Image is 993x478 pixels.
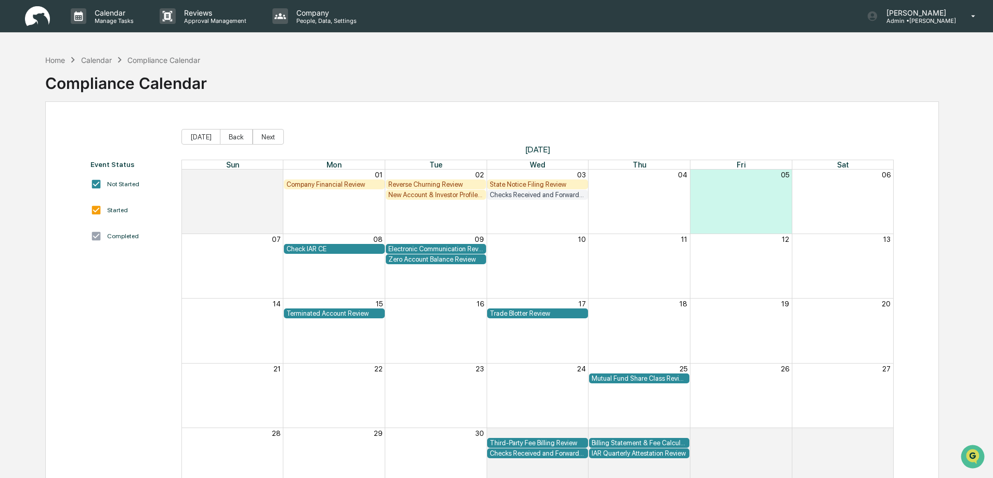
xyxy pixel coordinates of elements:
[781,300,789,308] button: 19
[577,365,586,373] button: 24
[253,129,284,145] button: Next
[181,145,894,154] span: [DATE]
[781,365,789,373] button: 26
[103,176,126,184] span: Pylon
[373,235,383,243] button: 08
[883,235,891,243] button: 13
[476,365,484,373] button: 23
[90,160,171,169] div: Event Status
[374,429,383,437] button: 29
[176,17,252,24] p: Approval Management
[45,66,207,93] div: Compliance Calendar
[592,439,687,447] div: Billing Statement & Fee Calculations Report Review
[680,365,687,373] button: 25
[21,131,67,141] span: Preclearance
[475,429,484,437] button: 30
[273,365,281,373] button: 21
[45,56,65,64] div: Home
[490,439,585,447] div: Third-Party Fee Billing Review
[578,235,586,243] button: 10
[71,127,133,146] a: 🗄️Attestations
[272,429,281,437] button: 28
[10,22,189,38] p: How can we help?
[882,300,891,308] button: 20
[81,56,112,64] div: Calendar
[490,180,585,188] div: State Notice Filing Review
[286,245,382,253] div: Check IAR CE
[220,129,253,145] button: Back
[960,444,988,472] iframe: Open customer support
[881,429,891,437] button: 04
[837,160,849,169] span: Sat
[388,255,484,263] div: Zero Account Balance Review
[177,83,189,95] button: Start new chat
[21,151,66,161] span: Data Lookup
[25,6,50,27] img: logo
[10,152,19,160] div: 🔎
[374,365,383,373] button: 22
[633,160,646,169] span: Thu
[326,160,342,169] span: Mon
[35,80,171,90] div: Start new chat
[782,235,789,243] button: 12
[107,232,139,240] div: Completed
[35,90,132,98] div: We're available if you need us!
[737,160,746,169] span: Fri
[388,180,484,188] div: Reverse Churning Review
[272,235,281,243] button: 07
[181,129,220,145] button: [DATE]
[10,132,19,140] div: 🖐️
[273,171,281,179] button: 31
[226,160,239,169] span: Sun
[288,8,362,17] p: Company
[577,171,586,179] button: 03
[429,160,442,169] span: Tue
[681,235,687,243] button: 11
[86,17,139,24] p: Manage Tasks
[680,300,687,308] button: 18
[273,300,281,308] button: 14
[878,8,956,17] p: [PERSON_NAME]
[6,147,70,165] a: 🔎Data Lookup
[592,449,687,457] div: IAR Quarterly Attestation Review
[490,191,585,199] div: Checks Received and Forwarded Log
[286,180,382,188] div: Company Financial Review
[107,180,139,188] div: Not Started
[288,17,362,24] p: People, Data, Settings
[475,171,484,179] button: 02
[6,127,71,146] a: 🖐️Preclearance
[176,8,252,17] p: Reviews
[882,365,891,373] button: 27
[73,176,126,184] a: Powered byPylon
[286,309,382,317] div: Terminated Account Review
[490,309,585,317] div: Trade Blotter Review
[781,171,789,179] button: 05
[530,160,545,169] span: Wed
[86,8,139,17] p: Calendar
[388,191,484,199] div: New Account & Investor Profile Review
[376,300,383,308] button: 15
[388,245,484,253] div: Electronic Communication Review
[592,374,687,382] div: Mutual Fund Share Class Review
[375,171,383,179] button: 01
[475,235,484,243] button: 09
[678,429,687,437] button: 02
[578,429,586,437] button: 01
[490,449,585,457] div: Checks Received and Forwarded Log
[10,80,29,98] img: 1746055101610-c473b297-6a78-478c-a979-82029cc54cd1
[86,131,129,141] span: Attestations
[780,429,789,437] button: 03
[678,171,687,179] button: 04
[75,132,84,140] div: 🗄️
[579,300,586,308] button: 17
[127,56,200,64] div: Compliance Calendar
[107,206,128,214] div: Started
[878,17,956,24] p: Admin • [PERSON_NAME]
[477,300,484,308] button: 16
[882,171,891,179] button: 06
